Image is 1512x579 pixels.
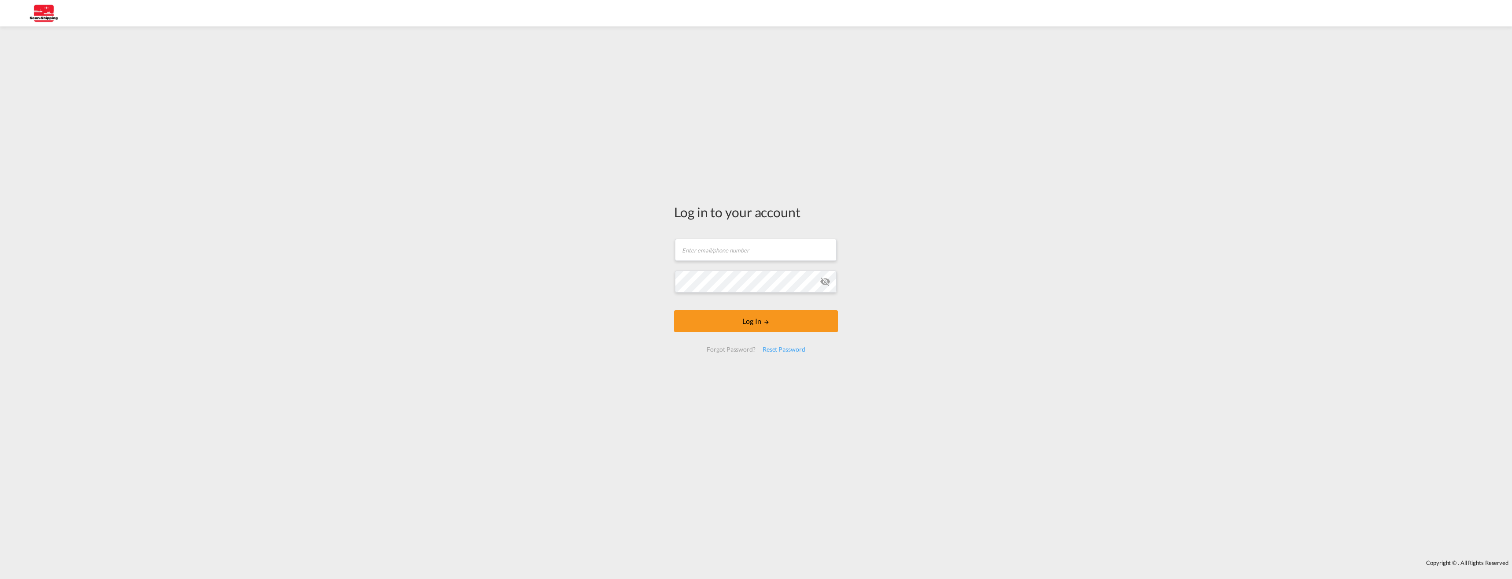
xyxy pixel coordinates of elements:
[674,203,838,221] div: Log in to your account
[820,276,830,287] md-icon: icon-eye-off
[674,310,838,332] button: LOGIN
[759,341,809,357] div: Reset Password
[703,341,759,357] div: Forgot Password?
[13,4,73,23] img: 123b615026f311ee80dabbd30bc9e10f.jpg
[675,239,837,261] input: Enter email/phone number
